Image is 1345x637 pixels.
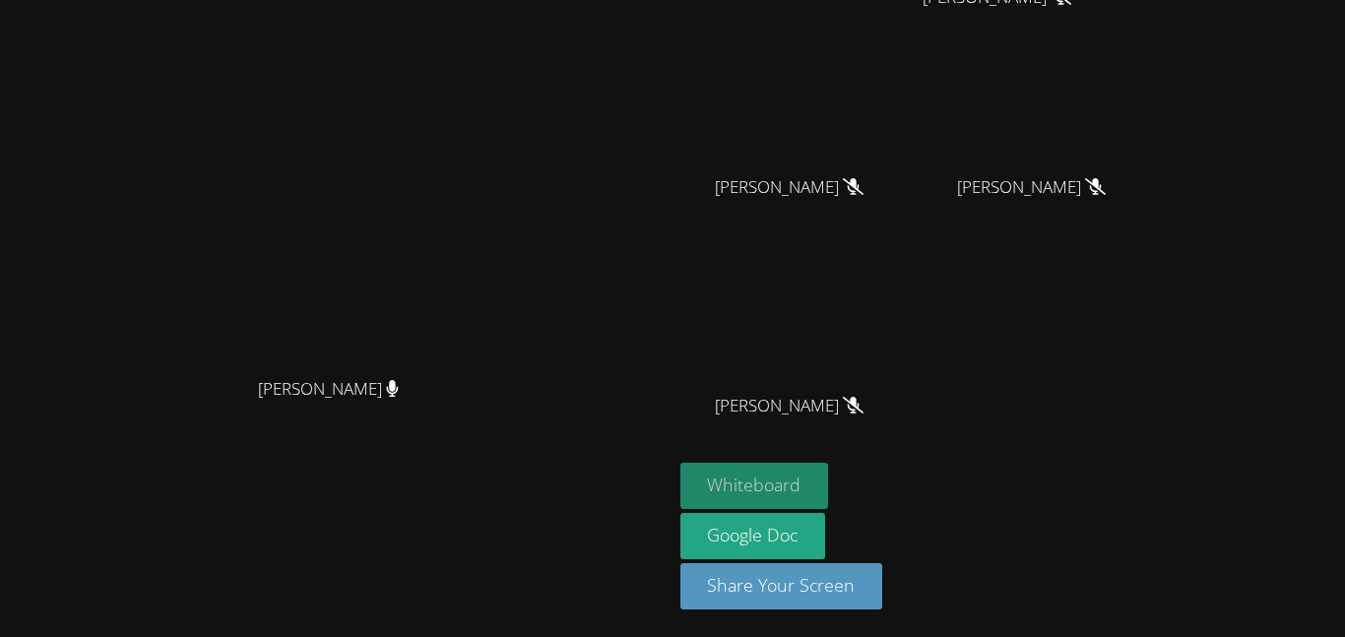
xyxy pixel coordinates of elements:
span: [PERSON_NAME] [715,392,864,420]
button: Share Your Screen [680,563,883,609]
span: [PERSON_NAME] [258,375,399,404]
button: Whiteboard [680,463,829,509]
span: [PERSON_NAME] [957,173,1106,202]
a: Google Doc [680,513,826,559]
span: [PERSON_NAME] [715,173,864,202]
